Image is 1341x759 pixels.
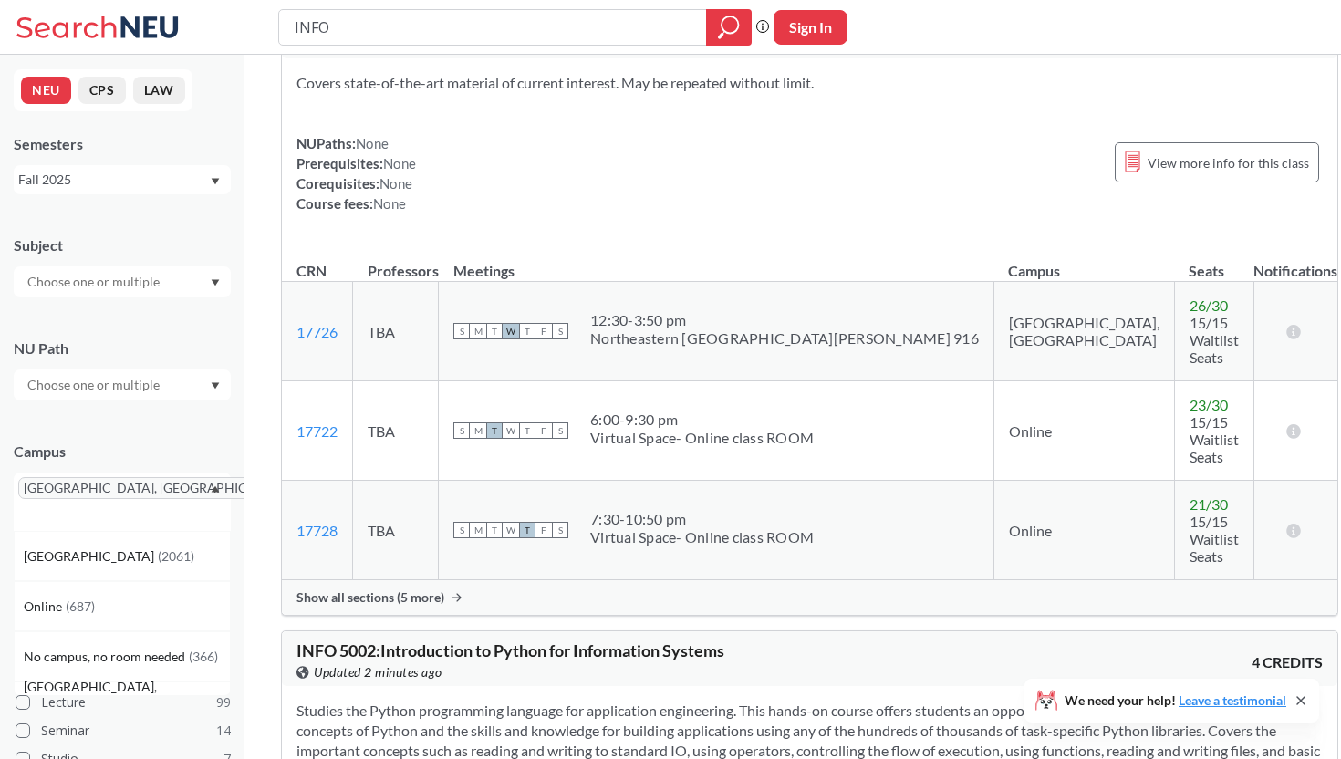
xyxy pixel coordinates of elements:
span: None [383,155,416,172]
td: Online [993,481,1174,580]
td: [GEOGRAPHIC_DATA], [GEOGRAPHIC_DATA] [993,282,1174,381]
button: LAW [133,77,185,104]
span: ( 2061 ) [158,548,194,564]
span: 4 CREDITS [1252,652,1323,672]
svg: Dropdown arrow [211,382,220,390]
span: Online [24,597,66,617]
th: Professors [353,243,439,282]
div: Virtual Space- Online class ROOM [590,429,814,447]
span: T [486,323,503,339]
a: 17722 [296,422,338,440]
div: [GEOGRAPHIC_DATA], [GEOGRAPHIC_DATA]X to remove pillDropdown arrow[GEOGRAPHIC_DATA](2061)Online(6... [14,473,231,531]
span: 15/15 Waitlist Seats [1190,413,1239,465]
a: Leave a testimonial [1179,692,1286,708]
span: 23 / 30 [1190,396,1228,413]
span: M [470,422,486,439]
td: TBA [353,481,439,580]
svg: Dropdown arrow [211,485,220,493]
span: [GEOGRAPHIC_DATA] [24,546,158,567]
span: 14 [216,721,231,741]
span: F [535,522,552,538]
span: M [470,522,486,538]
label: Lecture [16,691,231,714]
span: M [470,323,486,339]
div: Dropdown arrow [14,369,231,400]
div: Virtual Space- Online class ROOM [590,528,814,546]
span: INFO 5002 : Introduction to Python for Information Systems [296,640,724,660]
div: Fall 2025Dropdown arrow [14,165,231,194]
span: Show all sections (5 more) [296,589,444,606]
span: 21 / 30 [1190,495,1228,513]
span: F [535,422,552,439]
a: 17726 [296,323,338,340]
span: 99 [216,692,231,712]
span: F [535,323,552,339]
span: [GEOGRAPHIC_DATA], [GEOGRAPHIC_DATA] [24,677,230,717]
td: TBA [353,282,439,381]
span: ( 366 ) [189,649,218,664]
span: T [519,422,535,439]
th: Campus [993,243,1174,282]
label: Seminar [16,719,231,743]
span: View more info for this class [1148,151,1309,174]
span: S [552,522,568,538]
td: Online [993,381,1174,481]
span: S [453,422,470,439]
span: None [373,195,406,212]
svg: Dropdown arrow [211,178,220,185]
svg: Dropdown arrow [211,279,220,286]
div: Dropdown arrow [14,266,231,297]
svg: magnifying glass [718,15,740,40]
span: W [503,522,519,538]
div: Fall 2025 [18,170,209,190]
span: No campus, no room needed [24,647,189,667]
div: Campus [14,442,231,462]
span: 15/15 Waitlist Seats [1190,513,1239,565]
span: T [486,522,503,538]
div: NU Path [14,338,231,359]
span: 26 / 30 [1190,296,1228,314]
button: CPS [78,77,126,104]
div: 12:30 - 3:50 pm [590,311,979,329]
span: W [503,422,519,439]
div: 6:00 - 9:30 pm [590,411,814,429]
th: Seats [1174,243,1253,282]
div: 7:30 - 10:50 pm [590,510,814,528]
span: T [486,422,503,439]
div: Northeastern [GEOGRAPHIC_DATA][PERSON_NAME] 916 [590,329,979,348]
input: Choose one or multiple [18,271,172,293]
div: Show all sections (5 more) [282,580,1337,615]
div: magnifying glass [706,9,752,46]
th: Meetings [439,243,994,282]
span: W [503,323,519,339]
span: We need your help! [1065,694,1286,707]
button: Sign In [774,10,847,45]
button: NEU [21,77,71,104]
span: T [519,323,535,339]
a: 17728 [296,522,338,539]
td: TBA [353,381,439,481]
span: None [356,135,389,151]
div: Subject [14,235,231,255]
input: Choose one or multiple [18,374,172,396]
span: ( 687 ) [66,598,95,614]
span: S [453,323,470,339]
div: NUPaths: Prerequisites: Corequisites: Course fees: [296,133,416,213]
span: 15/15 Waitlist Seats [1190,314,1239,366]
th: Notifications [1253,243,1337,282]
input: Class, professor, course number, "phrase" [293,12,693,43]
span: Updated 2 minutes ago [314,662,442,682]
span: [GEOGRAPHIC_DATA], [GEOGRAPHIC_DATA]X to remove pill [18,477,308,499]
div: Semesters [14,134,231,154]
span: T [519,522,535,538]
span: S [552,323,568,339]
div: CRN [296,261,327,281]
span: S [453,522,470,538]
span: None [379,175,412,192]
span: S [552,422,568,439]
section: Covers state-of-the-art material of current interest. May be repeated without limit. [296,73,1323,93]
